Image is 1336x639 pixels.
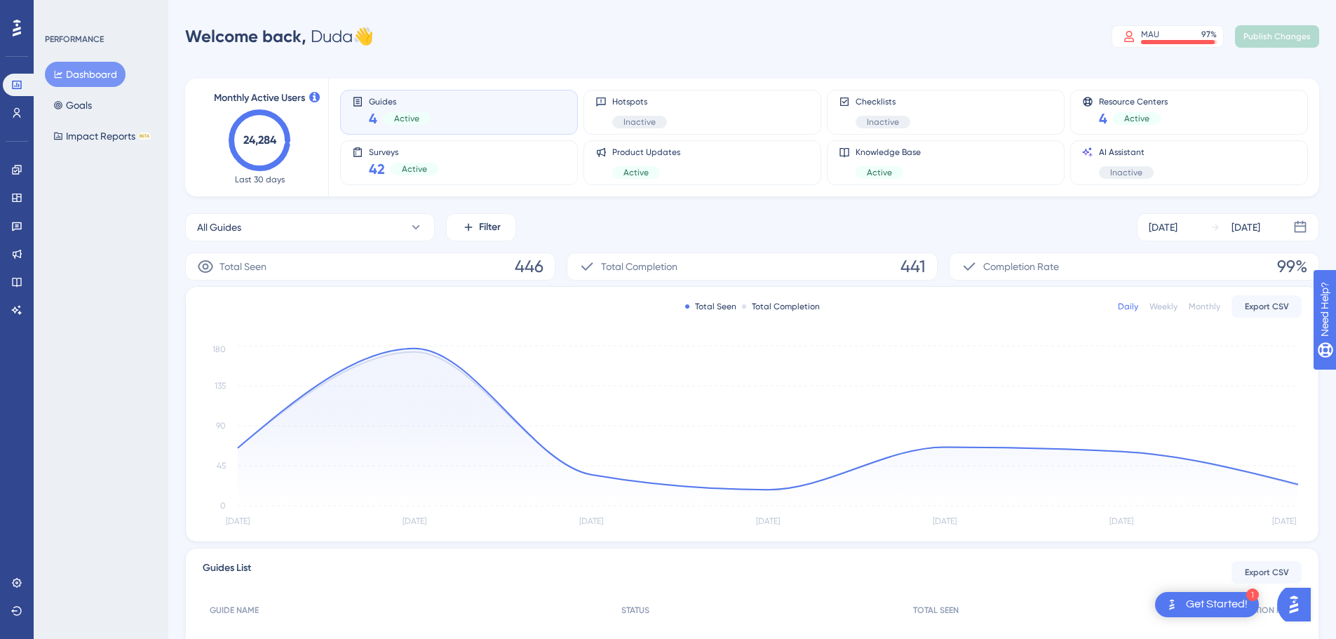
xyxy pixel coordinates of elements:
[856,96,910,107] span: Checklists
[220,258,266,275] span: Total Seen
[1109,516,1133,526] tspan: [DATE]
[235,174,285,185] span: Last 30 days
[214,90,305,107] span: Monthly Active Users
[185,25,374,48] div: Duda 👋
[212,344,226,354] tspan: 180
[33,4,88,20] span: Need Help?
[1110,167,1142,178] span: Inactive
[1246,588,1259,601] div: 1
[185,213,435,241] button: All Guides
[1232,561,1302,584] button: Export CSV
[1124,113,1149,124] span: Active
[45,34,104,45] div: PERFORMANCE
[446,213,516,241] button: Filter
[369,159,385,179] span: 42
[210,605,259,616] span: GUIDE NAME
[197,219,241,236] span: All Guides
[1245,301,1289,312] span: Export CSV
[685,301,736,312] div: Total Seen
[515,255,544,278] span: 446
[1232,219,1260,236] div: [DATE]
[623,167,649,178] span: Active
[1245,567,1289,578] span: Export CSV
[621,605,649,616] span: STATUS
[1099,96,1168,106] span: Resource Centers
[185,26,306,46] span: Welcome back,
[612,147,680,158] span: Product Updates
[579,516,603,526] tspan: [DATE]
[1222,605,1295,616] span: COMPLETION RATE
[45,62,126,87] button: Dashboard
[138,133,151,140] div: BETA
[1235,25,1319,48] button: Publish Changes
[1099,109,1107,128] span: 4
[1277,584,1319,626] iframe: UserGuiding AI Assistant Launcher
[1277,255,1307,278] span: 99%
[1189,301,1220,312] div: Monthly
[756,516,780,526] tspan: [DATE]
[856,147,921,158] span: Knowledge Base
[900,255,926,278] span: 441
[394,113,419,124] span: Active
[612,96,667,107] span: Hotspots
[1141,29,1159,40] div: MAU
[1186,597,1248,612] div: Get Started!
[403,516,426,526] tspan: [DATE]
[243,133,277,147] text: 24,284
[1155,592,1259,617] div: Open Get Started! checklist, remaining modules: 1
[983,258,1059,275] span: Completion Rate
[220,501,226,511] tspan: 0
[369,96,431,106] span: Guides
[215,381,226,391] tspan: 135
[913,605,959,616] span: TOTAL SEEN
[867,116,899,128] span: Inactive
[226,516,250,526] tspan: [DATE]
[402,163,427,175] span: Active
[369,147,438,156] span: Surveys
[217,461,226,471] tspan: 45
[203,560,251,585] span: Guides List
[1243,31,1311,42] span: Publish Changes
[1201,29,1217,40] div: 97 %
[1118,301,1138,312] div: Daily
[369,109,377,128] span: 4
[1163,596,1180,613] img: launcher-image-alternative-text
[1272,516,1296,526] tspan: [DATE]
[1232,295,1302,318] button: Export CSV
[479,219,501,236] span: Filter
[867,167,892,178] span: Active
[1149,301,1178,312] div: Weekly
[45,123,159,149] button: Impact ReportsBETA
[216,421,226,431] tspan: 90
[1099,147,1154,158] span: AI Assistant
[45,93,100,118] button: Goals
[933,516,957,526] tspan: [DATE]
[742,301,820,312] div: Total Completion
[623,116,656,128] span: Inactive
[601,258,677,275] span: Total Completion
[1149,219,1178,236] div: [DATE]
